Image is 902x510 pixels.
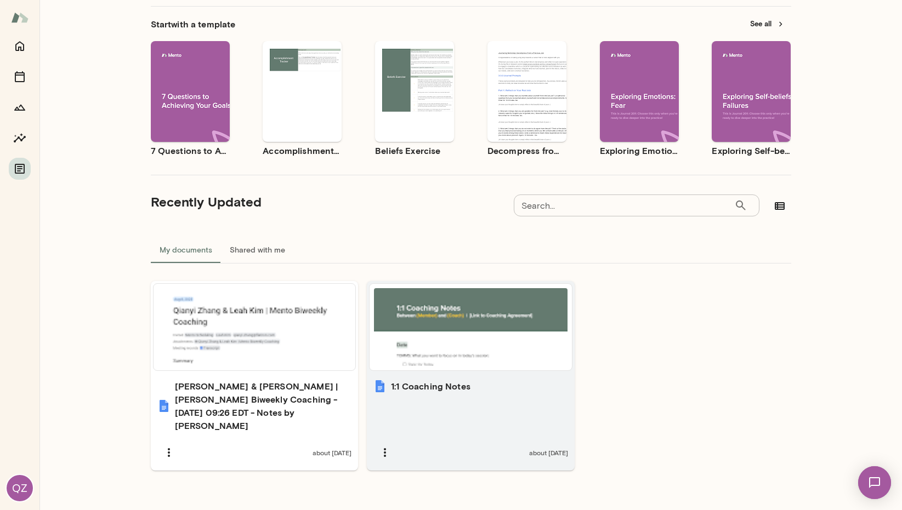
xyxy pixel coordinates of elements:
button: See all [744,15,791,32]
h6: Exploring Self-beliefs: Failures [712,144,791,157]
button: Shared with me [221,237,294,263]
img: 1:1 Coaching Notes [373,380,387,393]
h6: 7 Questions to Achieving Your Goals [151,144,230,157]
img: Qianyi Zhang & Leah Kim | Mento Biweekly Coaching - 2025/08/08 09:26 EDT - Notes by Gemini [157,399,171,412]
button: Sessions [9,66,31,88]
span: about [DATE] [313,448,351,457]
span: about [DATE] [529,448,568,457]
h6: Decompress from a Job [487,144,566,157]
button: Documents [9,158,31,180]
h6: 1:1 Coaching Notes [391,380,470,393]
h5: Recently Updated [151,193,262,210]
button: Home [9,35,31,57]
img: Mento [11,7,29,28]
h6: [PERSON_NAME] & [PERSON_NAME] | [PERSON_NAME] Biweekly Coaching - [DATE] 09:26 EDT - Notes by [PE... [175,380,352,432]
button: Growth Plan [9,96,31,118]
div: QZ [7,475,33,501]
button: Insights [9,127,31,149]
button: My documents [151,237,221,263]
div: documents tabs [151,237,791,263]
h6: Beliefs Exercise [375,144,454,157]
h6: Accomplishment Tracker [263,144,342,157]
h6: Start with a template [151,18,236,31]
h6: Exploring Emotions: Fear [600,144,679,157]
